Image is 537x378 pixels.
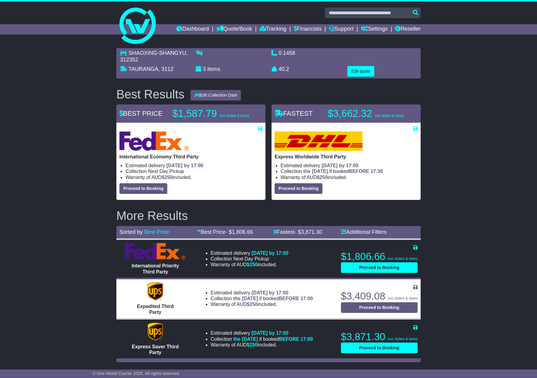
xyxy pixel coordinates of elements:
[166,163,203,168] span: [DATE] by 17:00
[319,175,328,180] span: 250
[233,296,258,301] span: the [DATE]
[92,371,180,376] span: © One World Courier 2025. All rights reserved.
[279,50,295,56] span: 0.1458
[128,66,158,72] span: TAURANGA
[116,209,421,222] h2: More Results
[211,262,289,267] li: Warranty of AUD included.
[281,163,418,168] li: Estimated delivery
[329,24,353,35] a: Support
[249,342,258,347] span: 250
[128,50,186,56] span: SHAOXING-SHANGYU
[317,175,328,180] span: $
[247,342,258,347] span: $
[211,336,313,342] li: Collection
[371,169,383,174] span: 17:30
[388,337,418,341] span: exc duties & taxes
[275,154,418,160] p: Express Worldwide Third Party
[322,163,359,168] span: [DATE] by 17:00
[281,168,418,174] li: Collection
[233,337,258,342] span: the [DATE]
[119,154,262,160] p: International Economy Third Party
[211,296,313,301] li: Collection
[132,344,179,355] span: Express Saver Third Party
[279,296,299,301] span: BEFORE
[203,66,206,72] span: 3
[341,331,418,343] p: $3,871.30
[252,330,289,336] span: [DATE] by 17:00
[148,323,163,341] img: UPS (new): Express Saver Third Party
[148,282,163,300] img: UPS (new): Expedited Third Party
[249,302,258,307] span: 250
[295,229,322,235] span: - $
[301,229,322,235] span: 3,871.30
[252,250,289,256] span: [DATE] by 17:00
[232,229,253,235] span: 1,806.66
[341,229,387,235] a: Additional Filters
[211,342,313,348] li: Warranty of AUD included.
[125,163,262,168] li: Estimated delivery
[233,296,313,301] span: if booked
[207,66,220,72] span: items
[164,175,172,180] span: 250
[275,183,322,194] button: Proceed to Booking
[225,229,253,235] span: - $
[341,262,418,273] button: Proceed to Booking
[158,66,173,72] span: , 3112
[172,108,249,120] p: $1,587.79
[197,229,253,235] a: Best Price- $1,806.66
[249,262,258,267] span: 250
[273,229,322,235] a: Fastest- $3,871.30
[281,174,418,180] li: Warranty of AUD included.
[132,263,179,274] span: International Priority Third Party
[113,88,188,101] div: Best Results
[341,250,418,263] p: $1,806.66
[395,24,421,35] a: Reseller
[349,169,369,174] span: BEFORE
[162,175,172,180] span: $
[148,169,184,174] span: Next Day Pickup
[279,337,299,342] span: BEFORE
[328,108,404,120] p: $3,662.32
[125,243,185,260] img: FedEx Express: International Priority Third Party
[341,290,418,302] p: $3,409.08
[144,229,169,235] a: Best Price
[191,90,241,101] button: Edit Collection Date
[211,250,289,256] li: Estimated delivery
[233,256,269,261] span: Next Day Pickup
[211,256,289,262] li: Collection
[361,24,388,35] a: Settings
[252,290,289,295] span: [DATE] by 17:00
[341,302,418,313] button: Proceed to Booking
[375,114,404,118] span: exc duties & taxes
[247,262,258,267] span: $
[211,330,313,336] li: Estimated delivery
[125,174,262,180] li: Warranty of AUD included.
[119,110,162,117] span: BEST PRICE
[119,131,189,151] img: FedEx Express: International Economy Third Party
[119,229,143,235] span: Sorted by
[347,66,374,77] button: Edit quote
[125,168,262,174] li: Collection
[303,169,383,174] span: if booked
[216,24,252,35] a: Quote/Book
[341,343,418,353] button: Proceed to Booking
[220,114,249,118] span: exc duties & taxes
[294,24,322,35] a: Financials
[120,50,188,63] span: , 312352
[388,257,418,261] span: exc duties & taxes
[211,301,313,307] li: Warranty of AUD included.
[247,302,258,307] span: $
[275,110,313,117] span: FASTEST
[388,296,418,300] span: exc duties & taxes
[279,66,289,72] span: 40.2
[260,24,286,35] a: Tracking
[233,337,313,342] span: if booked
[301,296,313,301] span: 17:00
[176,24,209,35] a: Dashboard
[211,290,313,296] li: Estimated delivery
[119,183,167,194] button: Proceed to Booking
[137,304,174,315] span: Expedited Third Party
[303,169,328,174] span: the [DATE]
[275,131,362,151] img: DHL: Express Worldwide Third Party
[301,337,313,342] span: 17:00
